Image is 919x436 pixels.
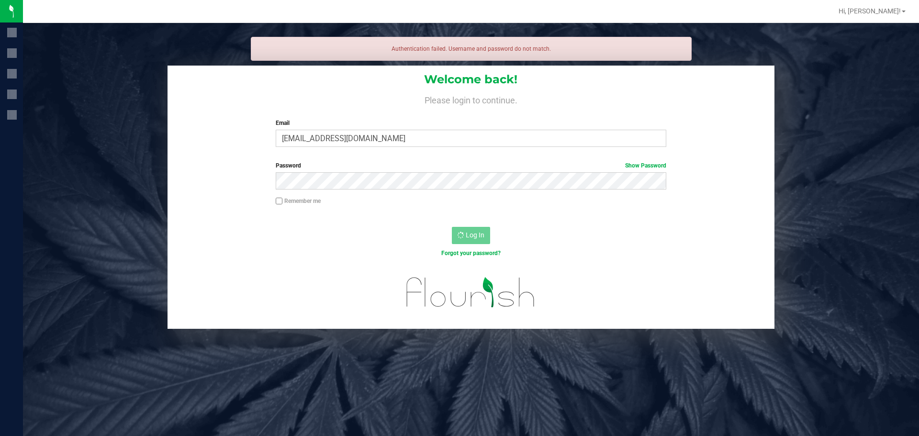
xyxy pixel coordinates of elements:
[839,7,901,15] span: Hi, [PERSON_NAME]!
[168,94,774,105] h4: Please login to continue.
[276,119,666,127] label: Email
[466,231,484,239] span: Log In
[251,37,692,61] div: Authentication failed. Username and password do not match.
[276,197,321,205] label: Remember me
[452,227,490,244] button: Log In
[441,250,501,257] a: Forgot your password?
[276,162,301,169] span: Password
[168,73,774,86] h1: Welcome back!
[276,198,282,204] input: Remember me
[625,162,666,169] a: Show Password
[395,268,547,317] img: flourish_logo.svg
